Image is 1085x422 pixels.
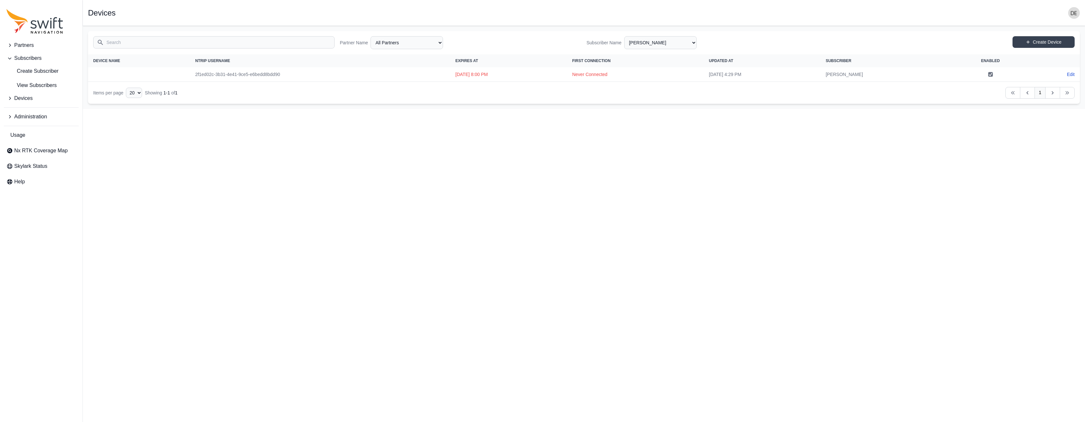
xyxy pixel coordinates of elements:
[1035,87,1046,99] a: 1
[1068,7,1080,19] img: user photo
[88,54,190,67] th: Device Name
[371,36,443,49] select: Partner Name
[4,92,79,105] button: Devices
[4,110,79,123] button: Administration
[624,36,697,49] select: Subscriber
[6,67,59,75] span: Create Subscriber
[14,94,33,102] span: Devices
[10,131,25,139] span: Usage
[567,67,704,82] td: Never Connected
[4,175,79,188] a: Help
[450,67,567,82] td: [DATE] 8:00 PM
[14,147,68,155] span: Nx RTK Coverage Map
[821,54,951,67] th: Subscriber
[88,82,1080,104] nav: Table navigation
[14,113,47,121] span: Administration
[88,9,116,17] h1: Devices
[1013,36,1075,48] a: Create Device
[4,160,79,173] a: Skylark Status
[572,59,611,63] span: First Connection
[4,52,79,65] button: Subscribers
[951,54,1030,67] th: Enabled
[14,41,34,49] span: Partners
[4,79,79,92] a: View Subscribers
[14,54,41,62] span: Subscribers
[93,90,123,95] span: Items per page
[163,90,170,95] span: 1 - 1
[126,88,142,98] select: Display Limit
[175,90,178,95] span: 1
[587,39,622,46] label: Subscriber Name
[340,39,368,46] label: Partner Name
[821,67,951,82] td: [PERSON_NAME]
[93,36,335,49] input: Search
[14,162,47,170] span: Skylark Status
[190,67,450,82] td: 2f1ed02c-3b31-4e41-9ce5-e6bedd8bdd90
[6,81,57,89] span: View Subscribers
[145,90,177,96] div: Showing of
[4,144,79,157] a: Nx RTK Coverage Map
[4,39,79,52] button: Partners
[1067,71,1075,78] a: Edit
[190,54,450,67] th: NTRIP Username
[4,65,79,78] a: Create Subscriber
[14,178,25,186] span: Help
[704,67,821,82] td: [DATE] 4:29 PM
[455,59,478,63] span: Expires At
[4,129,79,142] a: Usage
[709,59,733,63] span: Updated At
